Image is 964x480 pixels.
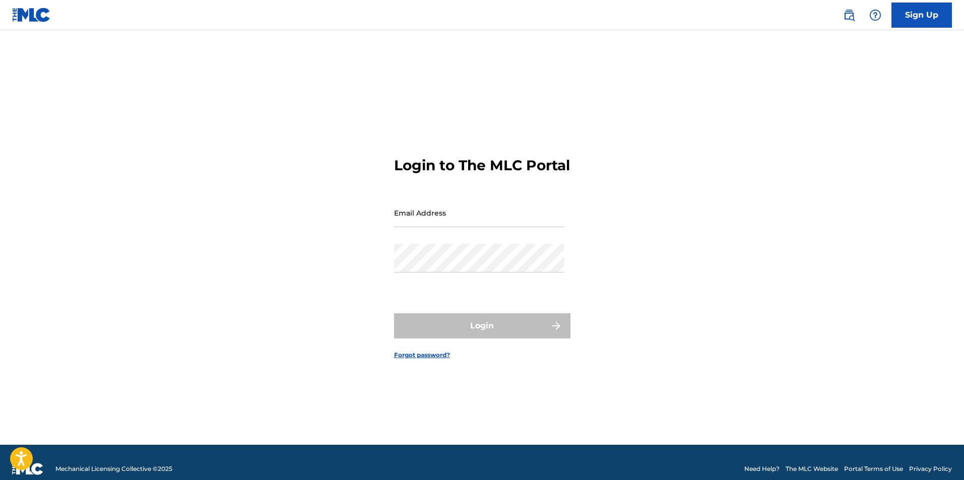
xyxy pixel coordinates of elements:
span: Mechanical Licensing Collective © 2025 [55,464,172,473]
a: The MLC Website [786,464,838,473]
img: MLC Logo [12,8,51,22]
a: Forgot password? [394,351,450,360]
img: logo [12,463,43,475]
a: Portal Terms of Use [844,464,903,473]
a: Sign Up [891,3,952,28]
a: Need Help? [744,464,780,473]
img: help [869,9,881,21]
div: Help [865,5,885,25]
a: Public Search [839,5,859,25]
img: search [843,9,855,21]
h3: Login to The MLC Portal [394,157,570,174]
a: Privacy Policy [909,464,952,473]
